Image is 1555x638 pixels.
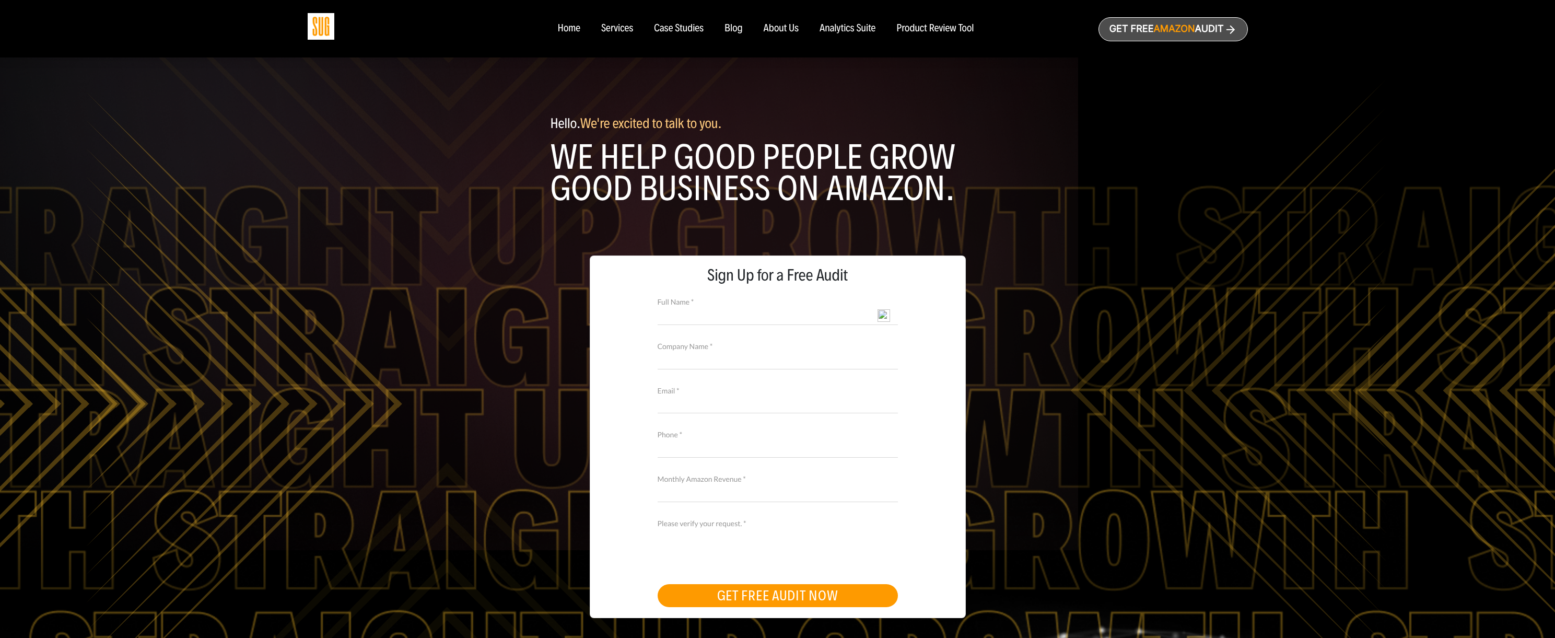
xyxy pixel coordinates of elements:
label: Phone * [658,429,898,440]
img: npw-badge-icon.svg [878,309,890,322]
span: We're excited to talk to you. [580,115,722,132]
span: Amazon [1153,24,1195,34]
input: Contact Number * [658,439,898,458]
input: Email * [658,395,898,413]
label: Email * [658,385,898,397]
a: Analytics Suite [820,23,875,34]
label: Company Name * [658,341,898,352]
span: Sign Up for a Free Audit [601,266,955,284]
label: Monthly Amazon Revenue * [658,473,898,485]
input: Monthly Amazon Revenue * [658,484,898,502]
label: Please verify your request. * [658,518,898,529]
a: Get freeAmazonAudit [1098,17,1248,41]
a: Home [557,23,580,34]
img: Sug [308,13,334,40]
input: Full Name * [658,306,898,324]
iframe: reCAPTCHA [658,528,816,569]
p: Hello. [551,116,1005,131]
a: Product Review Tool [896,23,974,34]
input: Company Name * [658,351,898,369]
a: Blog [724,23,743,34]
label: Full Name * [658,296,898,308]
a: Case Studies [654,23,704,34]
a: About Us [764,23,799,34]
button: GET FREE AUDIT NOW [658,584,898,607]
a: Services [601,23,633,34]
h1: WE help good people grow good business on amazon. [551,142,1005,204]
